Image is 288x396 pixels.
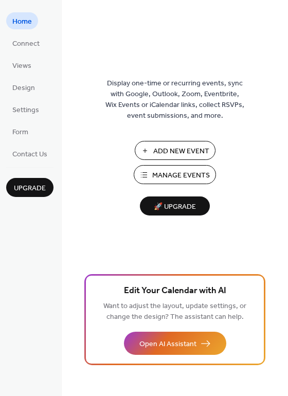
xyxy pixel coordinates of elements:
[6,178,53,197] button: Upgrade
[12,105,39,116] span: Settings
[152,170,210,181] span: Manage Events
[12,61,31,71] span: Views
[12,83,35,94] span: Design
[14,183,46,194] span: Upgrade
[124,332,226,355] button: Open AI Assistant
[6,123,34,140] a: Form
[139,339,196,350] span: Open AI Assistant
[146,200,204,214] span: 🚀 Upgrade
[12,39,40,49] span: Connect
[134,165,216,184] button: Manage Events
[124,284,226,298] span: Edit Your Calendar with AI
[153,146,209,157] span: Add New Event
[12,149,47,160] span: Contact Us
[105,78,244,121] span: Display one-time or recurring events, sync with Google, Outlook, Zoom, Eventbrite, Wix Events or ...
[6,101,45,118] a: Settings
[140,196,210,215] button: 🚀 Upgrade
[6,34,46,51] a: Connect
[6,12,38,29] a: Home
[12,16,32,27] span: Home
[135,141,215,160] button: Add New Event
[6,57,38,74] a: Views
[103,299,246,324] span: Want to adjust the layout, update settings, or change the design? The assistant can help.
[6,145,53,162] a: Contact Us
[6,79,41,96] a: Design
[12,127,28,138] span: Form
